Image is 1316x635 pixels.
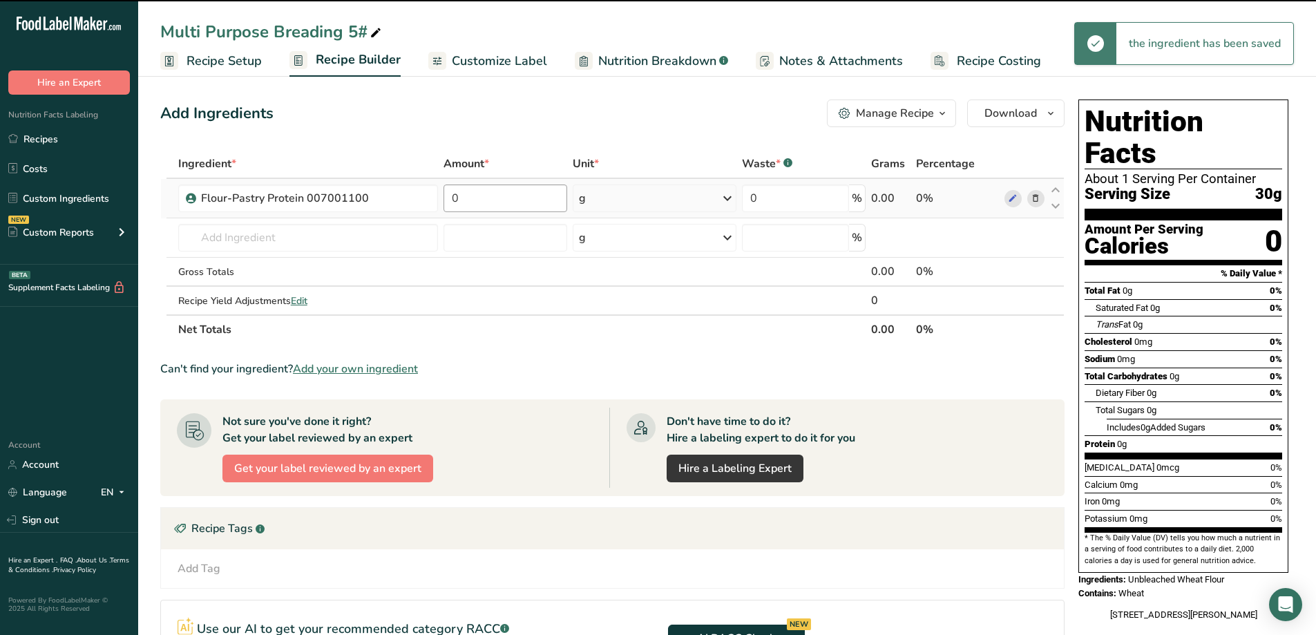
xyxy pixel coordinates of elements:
[1117,354,1135,364] span: 0mg
[957,52,1041,70] span: Recipe Costing
[1255,186,1282,203] span: 30g
[1085,236,1203,256] div: Calories
[1147,388,1156,398] span: 0g
[1085,533,1282,567] section: * The % Daily Value (DV) tells you how much a nutrient in a serving of food contributes to a dail...
[8,225,94,240] div: Custom Reports
[756,46,903,77] a: Notes & Attachments
[913,314,1002,343] th: 0%
[1134,337,1152,347] span: 0mg
[1270,337,1282,347] span: 0%
[779,52,903,70] span: Notes & Attachments
[8,596,130,613] div: Powered By FoodLabelMaker © 2025 All Rights Reserved
[452,52,547,70] span: Customize Label
[1270,354,1282,364] span: 0%
[8,70,130,95] button: Hire an Expert
[160,19,384,44] div: Multi Purpose Breading 5#
[868,314,913,343] th: 0.00
[1085,439,1115,449] span: Protein
[1096,319,1118,330] i: Trans
[444,155,489,172] span: Amount
[1150,303,1160,313] span: 0g
[1118,588,1144,598] span: Wheat
[1107,422,1205,433] span: Includes Added Sugars
[8,480,67,504] a: Language
[178,155,236,172] span: Ingredient
[8,556,129,575] a: Terms & Conditions .
[1085,462,1154,473] span: [MEDICAL_DATA]
[1085,265,1282,282] section: % Daily Value *
[8,556,57,565] a: Hire an Expert .
[1085,285,1120,296] span: Total Fat
[1270,422,1282,433] span: 0%
[598,52,716,70] span: Nutrition Breakdown
[1096,319,1131,330] span: Fat
[222,455,433,482] button: Get your label reviewed by an expert
[1085,480,1118,490] span: Calcium
[293,361,418,377] span: Add your own ingredient
[9,271,30,279] div: BETA
[1270,462,1282,473] span: 0%
[60,556,77,565] a: FAQ .
[931,46,1041,77] a: Recipe Costing
[742,155,792,172] div: Waste
[1085,172,1282,186] div: About 1 Serving Per Container
[1078,574,1126,585] span: Ingredients:
[1120,480,1138,490] span: 0mg
[1170,371,1179,381] span: 0g
[916,190,999,207] div: 0%
[787,618,811,630] div: NEW
[1265,223,1282,260] div: 0
[1156,462,1179,473] span: 0mcg
[178,224,439,252] input: Add Ingredient
[1085,371,1167,381] span: Total Carbohydrates
[667,413,855,446] div: Don't have time to do it? Hire a labeling expert to do it for you
[1085,513,1127,524] span: Potassium
[579,190,586,207] div: g
[1270,303,1282,313] span: 0%
[1085,106,1282,169] h1: Nutrition Facts
[289,44,401,77] a: Recipe Builder
[1270,285,1282,296] span: 0%
[916,155,975,172] span: Percentage
[1096,303,1148,313] span: Saturated Fat
[8,216,29,224] div: NEW
[53,565,96,575] a: Privacy Policy
[160,46,262,77] a: Recipe Setup
[575,46,728,77] a: Nutrition Breakdown
[1078,588,1116,598] span: Contains:
[579,229,586,246] div: g
[160,361,1065,377] div: Can't find your ingredient?
[160,102,274,125] div: Add Ingredients
[984,105,1037,122] span: Download
[1116,23,1293,64] div: the ingredient has been saved
[178,265,439,279] div: Gross Totals
[1102,496,1120,506] span: 0mg
[573,155,599,172] span: Unit
[1085,337,1132,347] span: Cholesterol
[77,556,110,565] a: About Us .
[234,460,421,477] span: Get your label reviewed by an expert
[161,508,1064,549] div: Recipe Tags
[428,46,547,77] a: Customize Label
[871,263,910,280] div: 0.00
[1123,285,1132,296] span: 0g
[1096,388,1145,398] span: Dietary Fiber
[1141,422,1150,433] span: 0g
[1270,513,1282,524] span: 0%
[1270,480,1282,490] span: 0%
[178,294,439,308] div: Recipe Yield Adjustments
[871,190,910,207] div: 0.00
[856,105,934,122] div: Manage Recipe
[1133,319,1143,330] span: 0g
[916,263,999,280] div: 0%
[175,314,869,343] th: Net Totals
[871,292,910,309] div: 0
[187,52,262,70] span: Recipe Setup
[871,155,905,172] span: Grams
[1117,439,1127,449] span: 0g
[1085,354,1115,364] span: Sodium
[1270,496,1282,506] span: 0%
[967,99,1065,127] button: Download
[1085,186,1170,203] span: Serving Size
[222,413,412,446] div: Not sure you've done it right? Get your label reviewed by an expert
